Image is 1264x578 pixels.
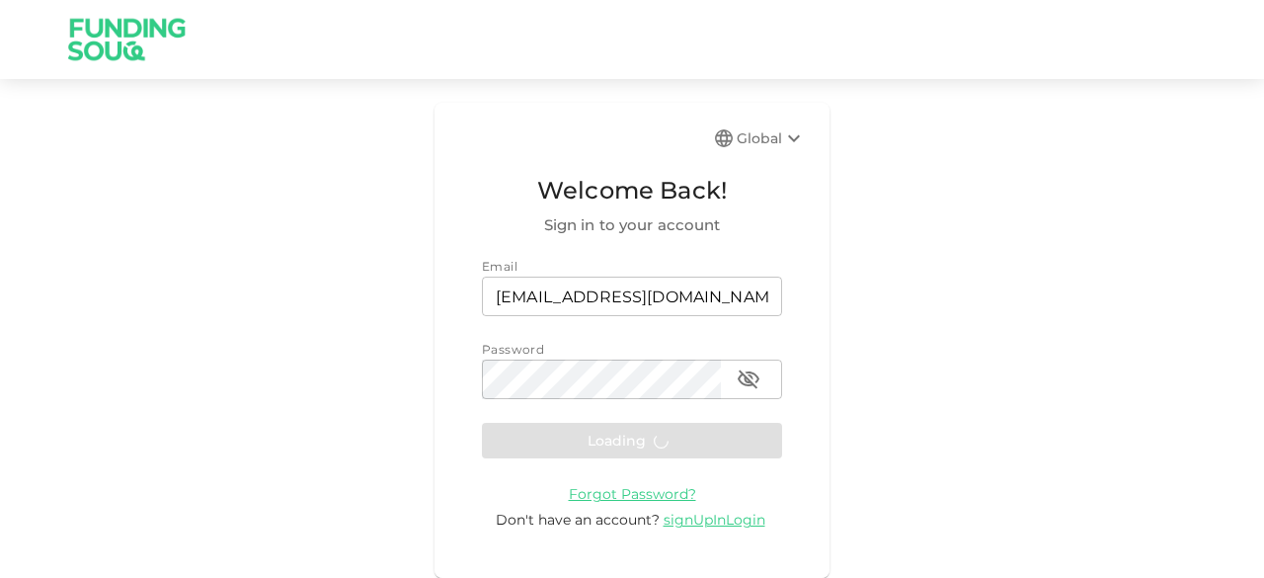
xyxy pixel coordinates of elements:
[482,213,782,237] span: Sign in to your account
[569,485,696,503] span: Forgot Password?
[569,484,696,503] a: Forgot Password?
[664,511,765,529] span: signUpInLogin
[482,277,782,316] input: email
[482,259,517,274] span: Email
[496,511,660,529] span: Don't have an account?
[737,126,806,150] div: Global
[482,360,721,399] input: password
[482,172,782,209] span: Welcome Back!
[482,342,544,357] span: Password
